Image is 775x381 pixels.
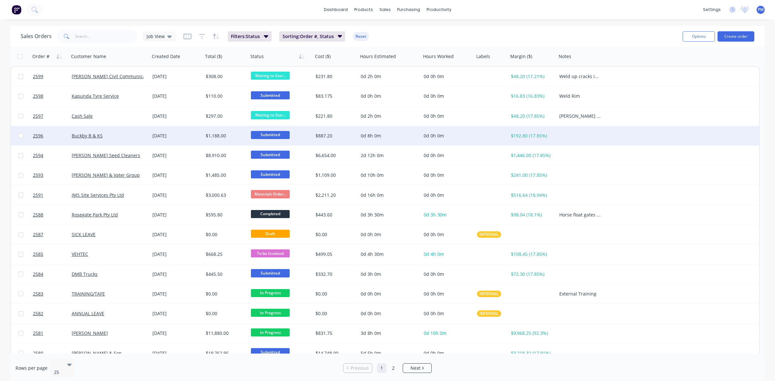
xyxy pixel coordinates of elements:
div: Notes [559,53,571,60]
div: 0d 0h 0m [361,291,416,297]
div: $308.00 [206,73,244,80]
span: To be Invoiced [251,249,290,257]
span: Draft [251,230,290,238]
div: 0d 2h 0m [361,73,416,80]
button: INTERNAL [477,291,501,297]
span: 2598 [33,93,43,99]
a: 2591 [33,185,72,205]
div: $297.00 [206,113,244,119]
a: 2588 [33,205,72,225]
div: Total ($) [205,53,222,60]
img: Factory [12,5,21,15]
span: Submitted [251,131,290,139]
div: $0.00 [206,310,244,317]
span: INTERNAL [480,291,499,297]
div: 0d 0h 0m [361,231,416,238]
div: $499.05 [315,251,354,257]
button: Sorting:Order #, Status [279,31,346,42]
button: Create order [718,31,754,42]
span: In Progress [251,328,290,336]
div: [DATE] [152,152,201,159]
div: sales [376,5,394,15]
span: Materials Order... [251,190,290,198]
a: [PERSON_NAME] Civil Communications [72,73,156,79]
div: $192.80 (17.85%) [511,133,552,139]
span: 0d 0h 0m [424,350,444,356]
div: [DATE] [152,291,201,297]
span: 2583 [33,291,43,297]
span: 2580 [33,350,43,356]
div: $48.20 (17.21%) [511,73,552,80]
span: Submitted [251,91,290,99]
a: Page 2 [388,363,398,373]
div: Order # [32,53,49,60]
div: Customer Name [71,53,106,60]
div: $8,910.00 [206,152,244,159]
button: Reset [353,32,369,41]
a: 2580 [33,344,72,363]
div: $6,654.00 [315,152,354,159]
a: 2587 [33,225,72,244]
div: $0.00 [315,310,354,317]
div: $241.00 (17.85%) [511,172,552,178]
span: 2584 [33,271,43,277]
button: INTERNAL [477,231,501,238]
span: In Progress [251,309,290,317]
span: 0d 0h 0m [424,133,444,139]
span: 2593 [33,172,43,178]
div: $2,211.20 [315,192,354,198]
div: purchasing [394,5,423,15]
div: External Training [559,291,601,297]
ul: Pagination [341,363,434,373]
a: dashboard [321,5,351,15]
a: 2585 [33,245,72,264]
span: 0d 0h 0m [424,113,444,119]
div: products [351,5,376,15]
div: $0.00 [206,231,244,238]
span: 0d 0h 0m [424,192,444,198]
span: 0d 0h 0m [424,231,444,237]
span: INTERNAL [480,310,499,317]
a: 2582 [33,304,72,323]
input: Search... [75,30,138,43]
span: 2585 [33,251,43,257]
a: Rosegate Park Pty Ltd [72,212,118,218]
a: 2583 [33,284,72,304]
div: $1,446.00 (17.85%) [511,152,552,159]
span: Submitted [251,269,290,277]
div: 0d 0h 0m [361,310,416,317]
a: DMB Trucks [72,271,98,277]
span: 2594 [33,152,43,159]
div: Weld Rim [559,93,601,99]
div: $332.70 [315,271,354,277]
div: [DATE] [152,113,201,119]
div: 0d 3h 30m [361,212,416,218]
a: 2599 [33,67,72,86]
div: 5d 5h 0m [361,350,416,356]
span: INTERNAL [480,231,499,238]
span: 0d 4h 0m [424,251,444,257]
span: Rows per page [15,365,47,371]
h1: Sales Orders [21,33,52,39]
div: $221.80 [315,113,354,119]
span: Previous [350,365,369,371]
div: 0d 3h 0m [361,271,416,277]
div: $3,218.32 (17.91%) [511,350,552,356]
div: [DATE] [152,271,201,277]
span: 2588 [33,212,43,218]
div: [DATE] [152,172,201,178]
div: $231.80 [315,73,354,80]
span: 0d 0h 0m [424,73,444,79]
span: 0d 10h 0m [424,330,447,336]
div: $595.80 [206,212,244,218]
a: 2581 [33,324,72,343]
div: $110.00 [206,93,244,99]
button: Filters:Status [228,31,272,42]
div: 0d 2h 0m [361,113,416,119]
div: settings [700,5,724,15]
div: $516.64 (18.94%) [511,192,552,198]
div: [DATE] [152,73,201,80]
a: Next page [403,365,431,371]
span: 2597 [33,113,43,119]
div: Hours Estimated [360,53,396,60]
